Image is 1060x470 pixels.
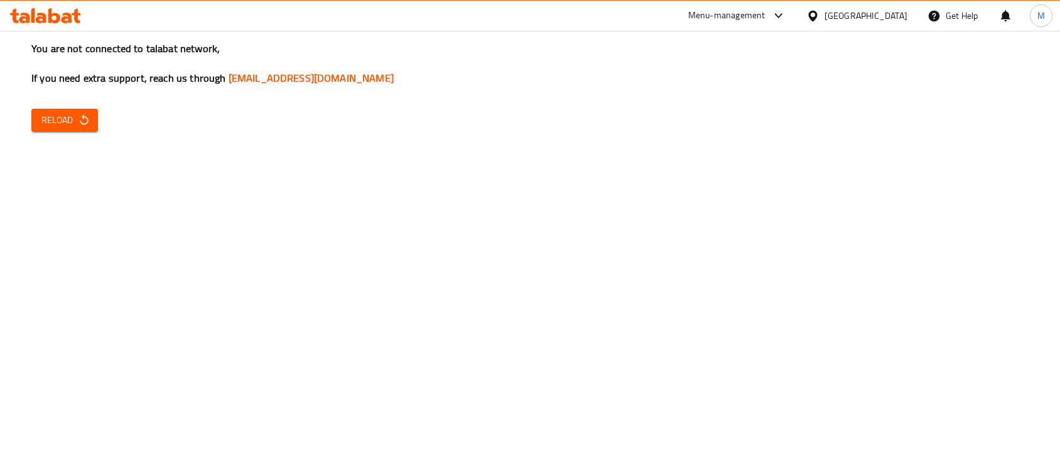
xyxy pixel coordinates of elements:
[41,112,88,128] span: Reload
[825,9,907,23] div: [GEOGRAPHIC_DATA]
[31,41,1029,85] h3: You are not connected to talabat network, If you need extra support, reach us through
[688,8,765,23] div: Menu-management
[229,68,394,87] a: [EMAIL_ADDRESS][DOMAIN_NAME]
[31,109,98,132] button: Reload
[1037,9,1045,23] span: M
